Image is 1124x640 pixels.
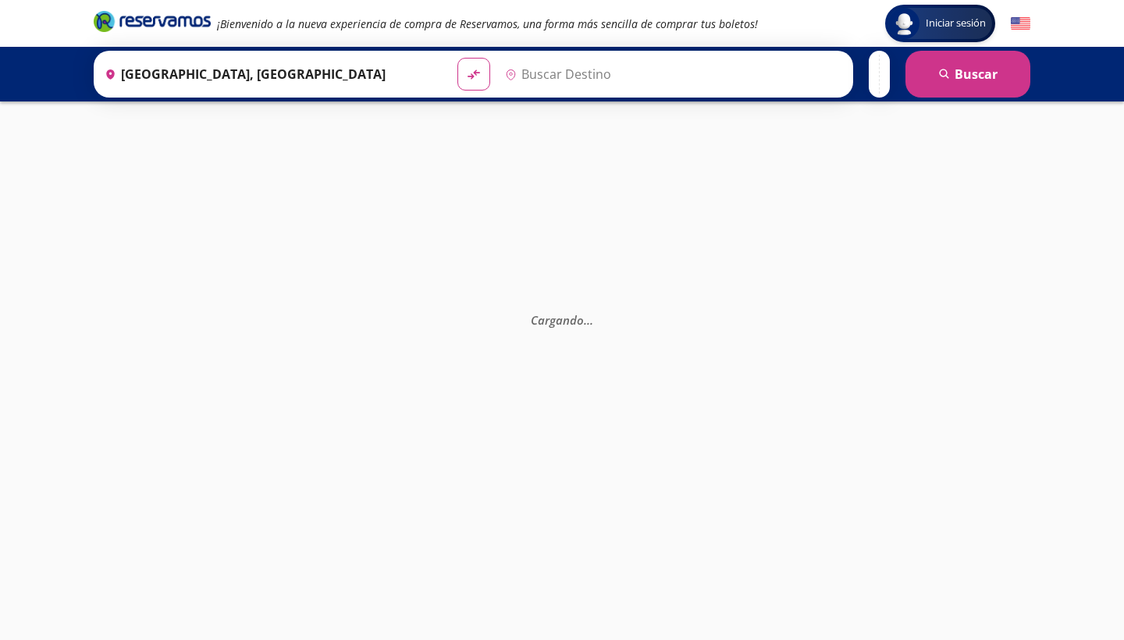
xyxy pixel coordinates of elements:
[94,9,211,37] a: Brand Logo
[905,51,1030,98] button: Buscar
[919,16,992,31] span: Iniciar sesión
[94,9,211,33] i: Brand Logo
[98,55,445,94] input: Buscar Origen
[499,55,845,94] input: Buscar Destino
[531,312,593,328] em: Cargando
[590,312,593,328] span: .
[1011,14,1030,34] button: English
[217,16,758,31] em: ¡Bienvenido a la nueva experiencia de compra de Reservamos, una forma más sencilla de comprar tus...
[584,312,587,328] span: .
[587,312,590,328] span: .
